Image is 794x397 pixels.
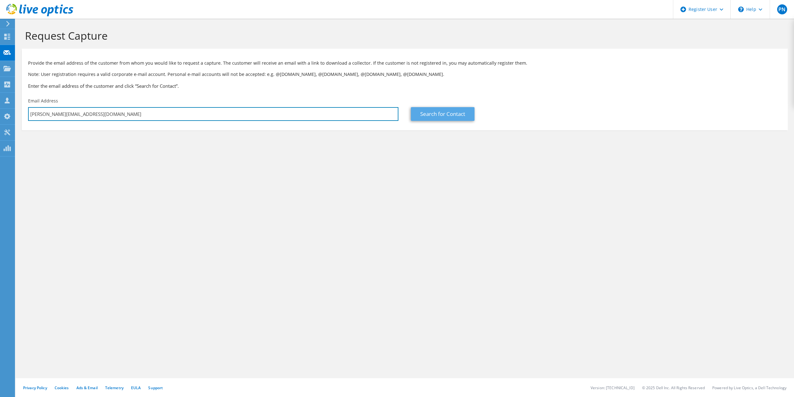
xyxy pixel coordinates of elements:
a: EULA [131,385,141,390]
a: Cookies [55,385,69,390]
li: Powered by Live Optics, a Dell Technology [712,385,787,390]
li: Version: [TECHNICAL_ID] [591,385,635,390]
p: Provide the email address of the customer from whom you would like to request a capture. The cust... [28,60,782,67]
svg: \n [738,7,744,12]
span: PN [777,4,787,14]
a: Search for Contact [411,107,475,121]
a: Telemetry [105,385,124,390]
li: © 2025 Dell Inc. All Rights Reserved [642,385,705,390]
a: Ads & Email [76,385,98,390]
p: Note: User registration requires a valid corporate e-mail account. Personal e-mail accounts will ... [28,71,782,78]
a: Support [148,385,163,390]
h1: Request Capture [25,29,782,42]
label: Email Address [28,98,58,104]
h3: Enter the email address of the customer and click “Search for Contact”. [28,82,782,89]
a: Privacy Policy [23,385,47,390]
